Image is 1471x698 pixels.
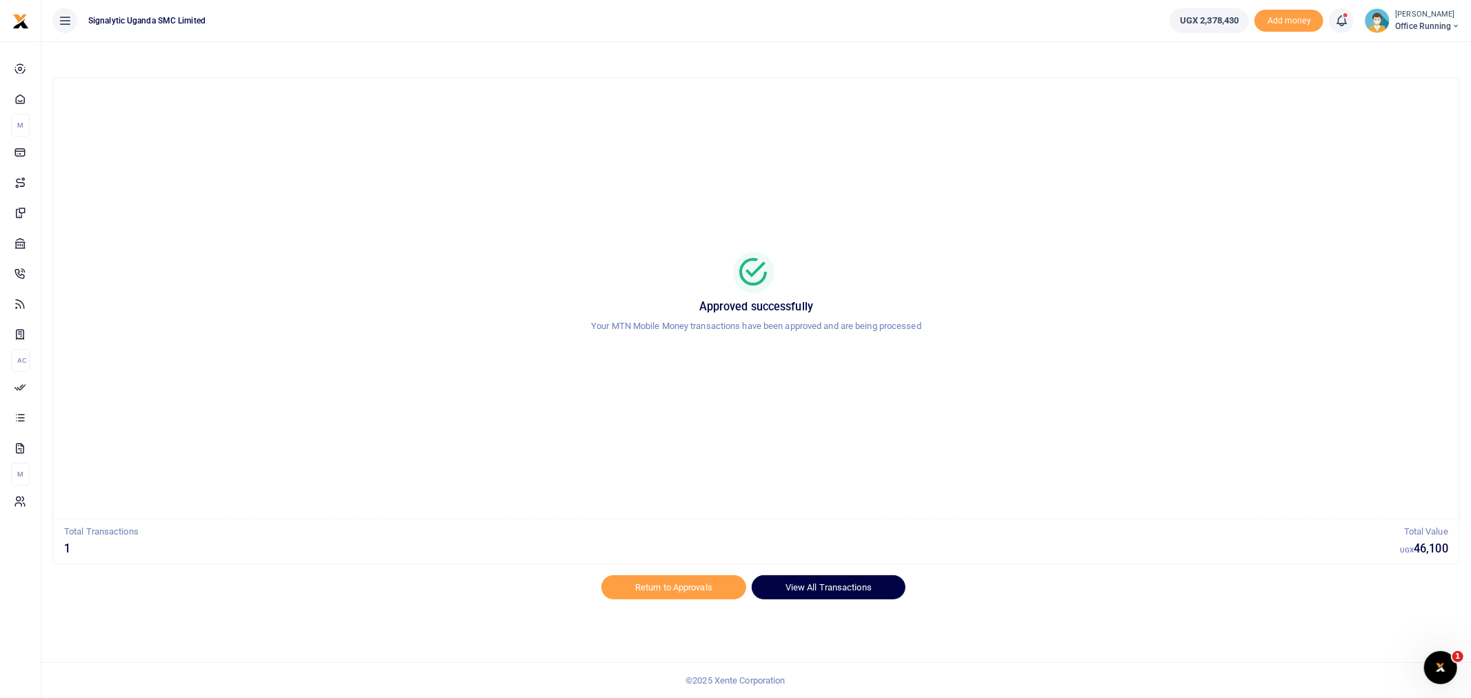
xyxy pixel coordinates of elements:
[1395,20,1460,32] span: Office Running
[1400,525,1448,539] p: Total Value
[70,300,1443,314] h5: Approved successfully
[1400,542,1448,556] h5: 46,100
[12,13,29,30] img: logo-small
[64,542,1400,556] h5: 1
[12,15,29,26] a: logo-small logo-large logo-large
[1254,14,1323,25] a: Add money
[1180,14,1239,28] span: UGX 2,378,430
[1400,546,1414,554] small: UGX
[64,525,1400,539] p: Total Transactions
[1164,8,1254,33] li: Wallet ballance
[70,319,1443,334] p: Your MTN Mobile Money transactions have been approved and are being processed
[752,575,905,599] a: View All Transactions
[11,349,30,372] li: Ac
[83,14,211,27] span: Signalytic Uganda SMC Limited
[601,575,746,599] a: Return to Approvals
[1365,8,1390,33] img: profile-user
[11,463,30,486] li: M
[1395,9,1460,21] small: [PERSON_NAME]
[1254,10,1323,32] span: Add money
[11,114,30,137] li: M
[1170,8,1249,33] a: UGX 2,378,430
[1452,651,1463,662] span: 1
[1424,651,1457,684] iframe: Intercom live chat
[1254,10,1323,32] li: Toup your wallet
[1365,8,1460,33] a: profile-user [PERSON_NAME] Office Running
